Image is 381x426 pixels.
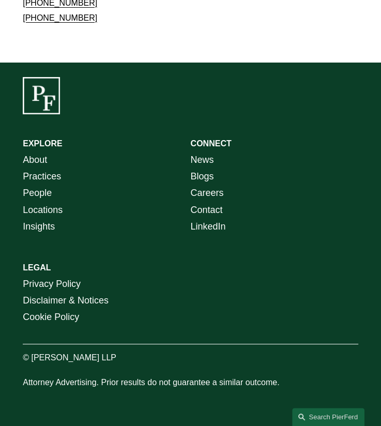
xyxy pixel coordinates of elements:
strong: EXPLORE [23,139,62,148]
strong: CONNECT [191,139,232,148]
a: Insights [23,218,55,235]
a: Privacy Policy [23,276,81,292]
a: LinkedIn [191,218,226,235]
a: About [23,151,47,168]
a: People [23,185,52,201]
a: Blogs [191,168,214,185]
a: Careers [191,185,224,201]
a: Locations [23,202,63,218]
a: News [191,151,214,168]
a: Cookie Policy [23,309,79,325]
a: Contact [191,202,223,218]
p: Attorney Advertising. Prior results do not guarantee a similar outcome. [23,375,358,390]
a: [PHONE_NUMBER] [23,13,97,22]
strong: LEGAL [23,263,51,272]
a: Practices [23,168,61,185]
a: Search this site [292,408,364,426]
p: © [PERSON_NAME] LLP [23,351,358,366]
a: Disclaimer & Notices [23,292,109,309]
